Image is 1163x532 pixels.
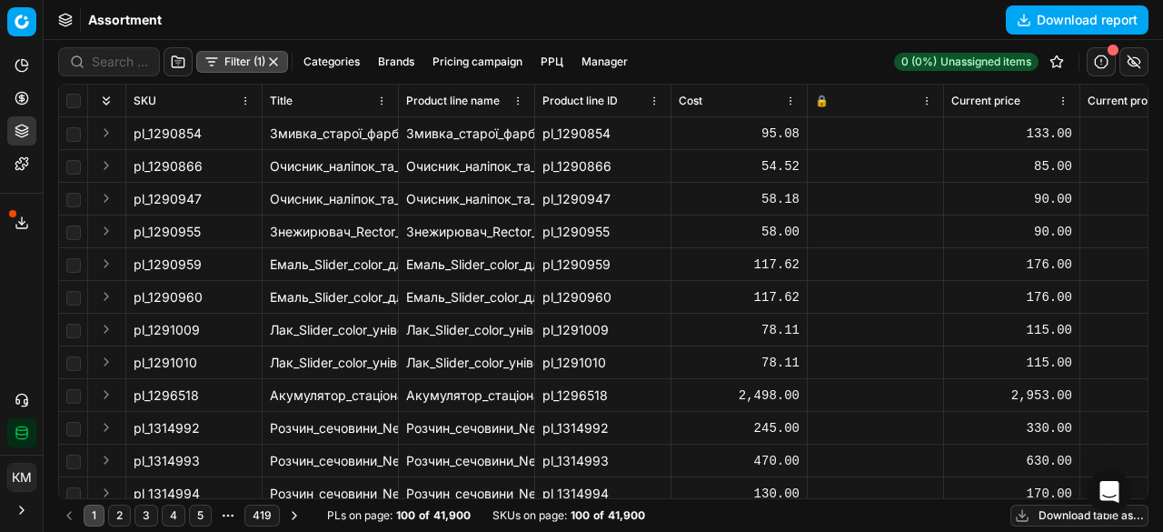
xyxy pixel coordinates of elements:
[270,125,391,143] div: Змивка_старої_фарби_Piton_400_мл
[406,419,527,437] div: Розчин_сечовини_New_Formula_10_л
[95,253,117,275] button: Expand
[270,321,391,339] div: Лак_Slider_color_універсальний_безбарвний_глянцевий_400_мл
[951,256,1072,274] div: 176.00
[815,94,829,108] span: 🔒
[940,55,1031,69] span: Unassigned items
[679,321,800,339] div: 78.11
[95,318,117,340] button: Expand
[189,505,212,527] button: 5
[296,51,367,73] button: Categories
[679,157,800,176] div: 54.52
[84,505,104,527] button: 1
[396,508,415,523] strong: 100
[108,505,131,527] button: 2
[542,419,663,437] div: pl_1314992
[244,505,280,527] button: 419
[58,503,305,528] nav: pagination
[679,94,702,108] span: Cost
[270,288,391,306] div: Емаль_Slider_color_для_побутової_техніки_біла_400_мл
[951,321,1072,339] div: 115.00
[542,94,618,108] span: Product line ID
[270,452,391,470] div: Розчин_сечовини_New_Formula_20_л
[679,452,800,470] div: 470.00
[270,190,391,208] div: Очисник_наліпок_та_клею_Rector_200_мл
[406,125,527,143] div: Змивка_старої_фарби_Piton_400_мл
[679,190,800,208] div: 58.18
[679,354,800,372] div: 78.11
[679,485,800,503] div: 130.00
[134,288,203,306] span: pl_1290960
[679,256,800,274] div: 117.62
[134,505,158,527] button: 3
[7,463,36,492] button: КM
[679,288,800,306] div: 117.62
[542,386,663,405] div: pl_1296518
[95,187,117,209] button: Expand
[58,505,80,527] button: Go to previous page
[270,256,391,274] div: Емаль_Slider_color_для_кераміки_та_емалевих_покриттів_біла_400_мл
[134,485,200,503] span: pl_1314994
[134,452,200,470] span: pl_1314993
[88,11,162,29] span: Assortment
[406,354,527,372] div: Лак_Slider_color_універсальний_безбарвний_матовий_400_мл
[951,452,1072,470] div: 630.00
[406,386,527,405] div: Акумулятор_стаціонарний_Genesis_NP24-12_AGM_24Ah_Ев_(-/+)_клема_під_болт_166х175х125_мм_
[951,288,1072,306] div: 176.00
[270,354,391,372] div: Лак_Slider_color_універсальний_безбарвний_матовий_400_мл
[679,125,800,143] div: 95.08
[542,190,663,208] div: pl_1290947
[406,94,500,108] span: Product line name
[679,223,800,241] div: 58.00
[951,354,1072,372] div: 115.00
[406,256,527,274] div: Емаль_Slider_color_для_кераміки_та_емалевих_покриттів_біла_400_мл
[270,157,391,176] div: Очисник_наліпок_та_клею_Piton_150_мл_
[406,288,527,306] div: Емаль_Slider_color_для_побутової_техніки_біла_400_мл
[162,505,185,527] button: 4
[95,220,117,242] button: Expand
[406,223,527,241] div: Знежирювач_Rector_універсальний_300_мл
[92,53,148,71] input: Search by SKU or title
[406,190,527,208] div: Очисник_наліпок_та_клею_Rector_200_мл
[134,190,202,208] span: pl_1290947
[419,508,430,523] strong: of
[95,351,117,373] button: Expand
[134,419,200,437] span: pl_1314992
[95,286,117,307] button: Expand
[679,419,800,437] div: 245.00
[406,321,527,339] div: Лак_Slider_color_універсальний_безбарвний_глянцевий_400_мл
[951,485,1072,503] div: 170.00
[951,125,1072,143] div: 133.00
[951,223,1072,241] div: 90.00
[542,452,663,470] div: pl_1314993
[134,354,197,372] span: pl_1291010
[95,384,117,406] button: Expand
[134,386,199,405] span: pl_1296518
[134,256,202,274] span: pl_1290959
[270,419,391,437] div: Розчин_сечовини_New_Formula_10_л
[95,449,117,471] button: Expand
[270,485,391,503] div: Розчин_сечовини_New_Formula_5_л
[593,508,604,523] strong: of
[542,288,663,306] div: pl_1290960
[542,157,663,176] div: pl_1290866
[95,417,117,438] button: Expand
[542,256,663,274] div: pl_1290959
[951,419,1072,437] div: 330.00
[533,51,571,73] button: РРЦ
[542,485,663,503] div: pl_1314994
[951,190,1072,208] div: 90.00
[134,94,156,108] span: SKU
[951,157,1072,176] div: 85.00
[283,505,305,527] button: Go to next page
[134,223,201,241] span: pl_1290955
[95,122,117,144] button: Expand
[95,155,117,176] button: Expand
[951,94,1020,108] span: Current price
[608,508,645,523] strong: 41,900
[8,464,35,491] span: КM
[542,125,663,143] div: pl_1290854
[88,11,162,29] nav: breadcrumb
[270,386,391,405] div: Акумулятор_стаціонарний_Genesis_NP24-12_AGM_24Ah_Ев_(-/+)_клема_під_болт_166х175х125_мм_
[327,508,393,523] span: PLs on page :
[492,508,567,523] span: SKUs on page :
